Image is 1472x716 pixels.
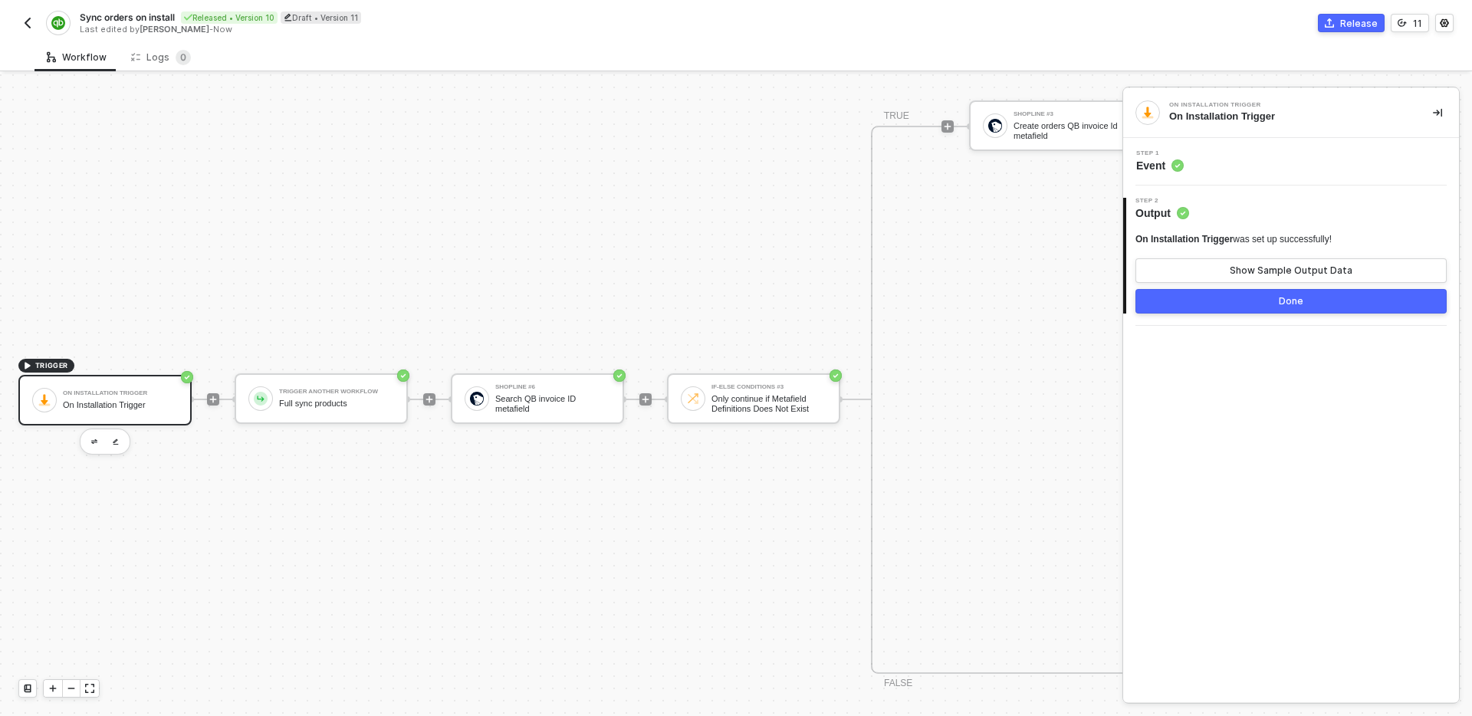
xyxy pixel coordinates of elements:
span: icon-success-page [397,369,409,382]
img: integration-icon [1141,106,1155,120]
span: icon-play [641,395,650,404]
span: icon-success-page [181,371,193,383]
span: icon-minus [67,684,76,693]
div: On Installation Trigger [1169,102,1399,108]
button: 11 [1391,14,1429,32]
div: On Installation Trigger [63,400,178,410]
img: back [21,17,34,29]
span: Sync orders on install [80,11,175,24]
span: Output [1135,205,1189,221]
img: icon [686,392,700,406]
div: Draft • Version 11 [281,11,361,24]
span: [PERSON_NAME] [140,24,209,34]
span: Step 1 [1136,150,1184,156]
div: Full sync products [279,399,394,409]
button: edit-cred [85,432,103,451]
div: was set up successfully! [1135,233,1332,246]
span: icon-play [425,395,434,404]
div: On Installation Trigger [63,390,178,396]
span: Step 2 [1135,198,1189,204]
img: icon [470,392,484,406]
div: Only continue if Metafield Definitions Does Not Exist [711,394,826,413]
div: Release [1340,17,1378,30]
span: icon-play [209,395,218,404]
img: integration-icon [51,16,64,30]
div: TRUE [884,109,909,123]
span: icon-commerce [1325,18,1334,28]
img: edit-cred [113,438,119,445]
div: Shopline #6 [495,384,610,390]
div: On Installation Trigger [1169,110,1408,123]
span: icon-play [48,684,58,693]
div: Create orders QB invoice Id metafield [1014,121,1129,140]
div: If-Else Conditions #3 [711,384,826,390]
button: edit-cred [107,432,125,451]
button: back [18,14,37,32]
div: Show Sample Output Data [1230,264,1352,277]
span: icon-expand [85,684,94,693]
div: Last edited by - Now [80,24,734,35]
span: icon-success-page [613,369,626,382]
button: Release [1318,14,1385,32]
div: Done [1279,295,1303,307]
div: Shopline #3 [1014,111,1129,117]
span: icon-play [23,361,32,370]
span: TRIGGER [35,360,68,372]
div: FALSE [884,676,912,691]
img: edit-cred [91,439,97,445]
div: Trigger Another Workflow [279,389,394,395]
div: Step 1Event [1123,150,1459,173]
span: icon-edit [284,13,292,21]
img: icon [988,119,1002,133]
span: Event [1136,158,1184,173]
span: icon-collapse-right [1433,108,1442,117]
div: Logs [131,50,191,65]
div: Released • Version 10 [181,11,278,24]
div: Search QB invoice ID metafield [495,394,610,413]
img: icon [38,393,51,407]
button: Show Sample Output Data [1135,258,1447,283]
div: Step 2Output On Installation Triggerwas set up successfully!Show Sample Output DataDone [1123,198,1459,314]
button: Done [1135,289,1447,314]
div: 11 [1413,17,1422,30]
span: icon-play [943,122,952,131]
img: icon [254,392,268,406]
span: icon-success-page [830,369,842,382]
span: On Installation Trigger [1135,234,1233,245]
div: Workflow [47,51,107,64]
span: icon-settings [1440,18,1449,28]
sup: 0 [176,50,191,65]
span: icon-versioning [1398,18,1407,28]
